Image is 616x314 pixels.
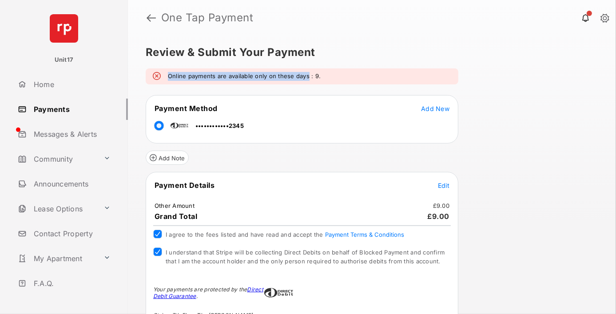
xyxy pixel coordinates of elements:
[438,182,449,189] span: Edit
[14,248,100,269] a: My Apartment
[153,286,263,299] a: Direct Debit Guarantee
[14,123,128,145] a: Messages & Alerts
[14,148,100,170] a: Community
[146,47,591,58] h5: Review & Submit Your Payment
[14,99,128,120] a: Payments
[168,72,321,81] em: Online payments are available only on these days : 9.
[195,122,244,129] span: ••••••••••••2345
[50,14,78,43] img: svg+xml;base64,PHN2ZyB4bWxucz0iaHR0cDovL3d3dy53My5vcmcvMjAwMC9zdmciIHdpZHRoPSI2NCIgaGVpZ2h0PSI2NC...
[161,12,254,23] strong: One Tap Payment
[155,212,198,221] span: Grand Total
[14,223,128,244] a: Contact Property
[146,151,189,165] button: Add Note
[14,273,128,294] a: F.A.Q.
[433,202,450,210] td: £9.00
[428,212,450,221] span: £9.00
[166,231,404,238] span: I agree to the fees listed and have read and accept the
[14,173,128,195] a: Announcements
[166,249,445,265] span: I understand that Stripe will be collecting Direct Debits on behalf of Blocked Payment and confir...
[155,181,215,190] span: Payment Details
[325,231,404,238] button: I agree to the fees listed and have read and accept the
[153,286,264,299] div: Your payments are protected by the .
[155,104,218,113] span: Payment Method
[14,74,128,95] a: Home
[438,181,449,190] button: Edit
[14,198,100,219] a: Lease Options
[421,104,449,113] button: Add New
[154,202,195,210] td: Other Amount
[55,56,74,64] p: Unit17
[421,105,449,112] span: Add New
